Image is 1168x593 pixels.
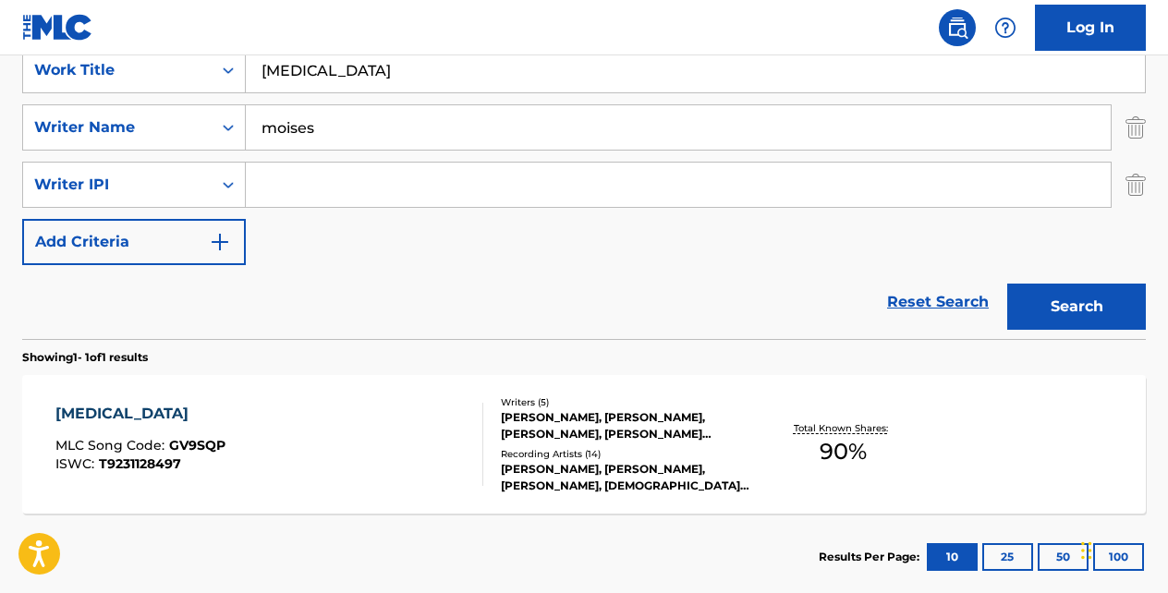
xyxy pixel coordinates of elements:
[34,59,201,81] div: Work Title
[1035,5,1146,51] a: Log In
[982,543,1033,571] button: 25
[1125,162,1146,208] img: Delete Criterion
[22,375,1146,514] a: [MEDICAL_DATA]MLC Song Code:GV9SQPISWC:T9231128497Writers (5)[PERSON_NAME], [PERSON_NAME], [PERSO...
[55,437,169,454] span: MLC Song Code :
[22,349,148,366] p: Showing 1 - 1 of 1 results
[501,409,750,442] div: [PERSON_NAME], [PERSON_NAME], [PERSON_NAME], [PERSON_NAME] [PERSON_NAME], [PERSON_NAME]
[501,461,750,494] div: [PERSON_NAME], [PERSON_NAME], [PERSON_NAME], [DEMOGRAPHIC_DATA], [PERSON_NAME]
[22,14,93,41] img: MLC Logo
[99,455,181,472] span: T9231128497
[878,282,998,322] a: Reset Search
[1076,504,1168,593] iframe: Chat Widget
[34,116,201,139] div: Writer Name
[794,421,893,435] p: Total Known Shares:
[946,17,968,39] img: search
[1007,284,1146,330] button: Search
[169,437,225,454] span: GV9SQP
[1081,523,1092,578] div: Drag
[22,219,246,265] button: Add Criteria
[209,231,231,253] img: 9d2ae6d4665cec9f34b9.svg
[55,403,225,425] div: [MEDICAL_DATA]
[1125,104,1146,151] img: Delete Criterion
[939,9,976,46] a: Public Search
[501,447,750,461] div: Recording Artists ( 14 )
[22,47,1146,339] form: Search Form
[820,435,867,468] span: 90 %
[1038,543,1089,571] button: 50
[987,9,1024,46] div: Help
[994,17,1016,39] img: help
[55,455,99,472] span: ISWC :
[501,395,750,409] div: Writers ( 5 )
[819,549,924,565] p: Results Per Page:
[927,543,978,571] button: 10
[34,174,201,196] div: Writer IPI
